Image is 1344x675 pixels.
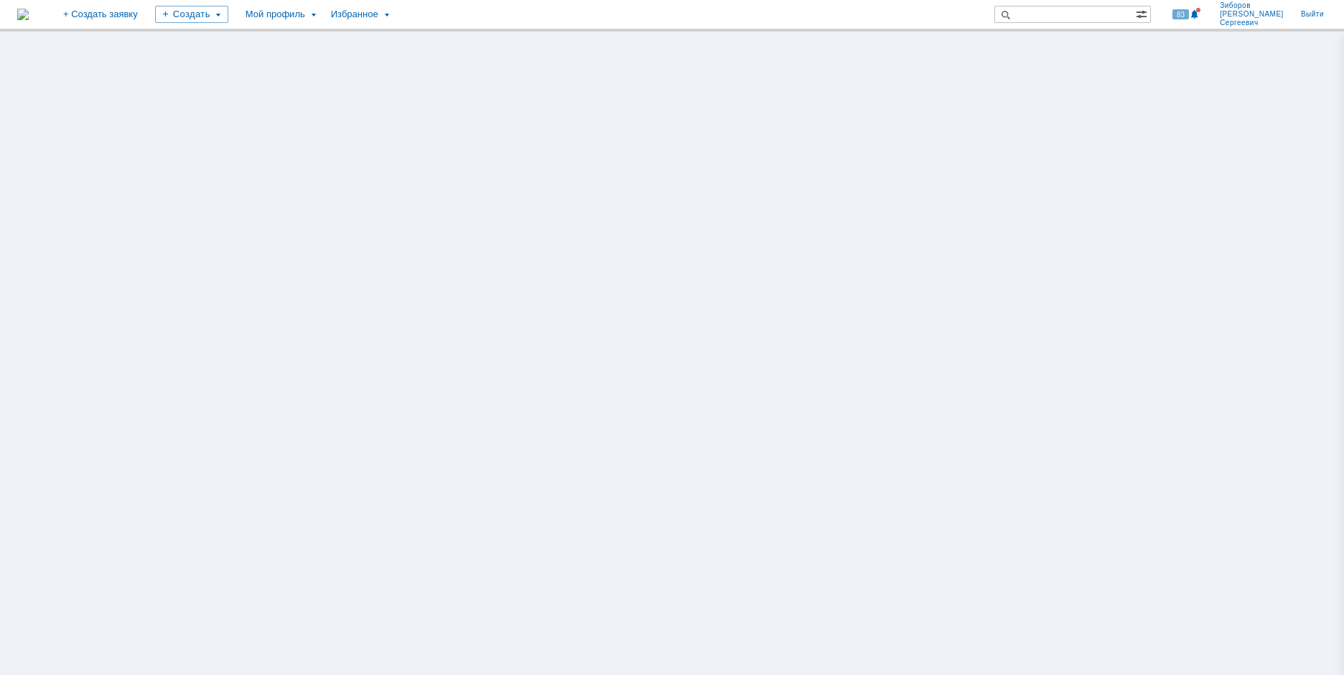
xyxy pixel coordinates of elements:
span: [PERSON_NAME] [1220,10,1284,19]
span: Расширенный поиск [1136,6,1150,20]
span: Сергеевич [1220,19,1284,27]
span: 83 [1172,9,1189,19]
a: Перейти на домашнюю страницу [17,9,29,20]
span: Зиборов [1220,1,1284,10]
img: logo [17,9,29,20]
div: Создать [155,6,228,23]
